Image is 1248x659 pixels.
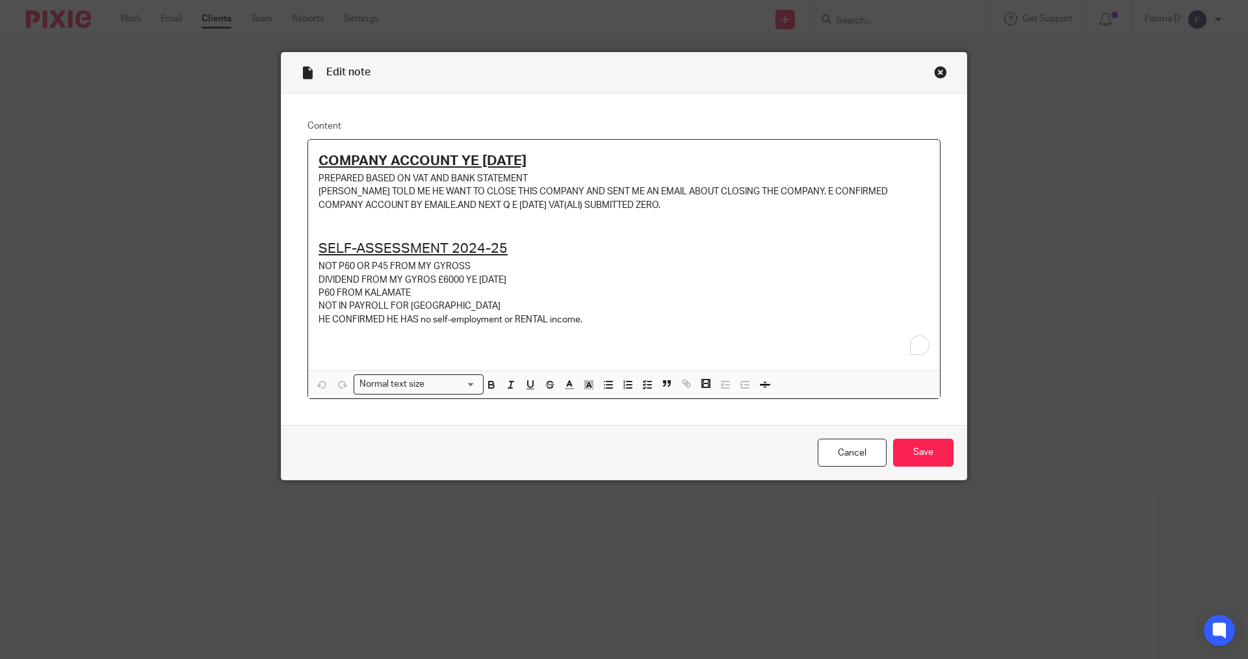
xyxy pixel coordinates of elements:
div: Close this dialog window [934,66,947,79]
a: Cancel [818,439,887,467]
span: Normal text size [357,378,428,391]
label: Content [307,120,941,133]
div: Search for option [354,374,484,394]
u: COMPANY ACCOUNT YE [DATE] [318,154,526,168]
input: Search for option [429,378,476,391]
p: [PERSON_NAME] TOLD ME HE WANT TO CLOSE THIS COMPANY AND SENT ME AN EMAIL ABOUT CLOSING THE COMPAN... [318,185,929,212]
p: DIVIDEND FROM MY GYROS £6000 YE [DATE] [318,274,929,287]
p: NOT IN PAYROLL FOR [GEOGRAPHIC_DATA] [318,300,929,313]
p: NOT P60 OR P45 FROM MY GYROSS [318,260,929,273]
p: HE CONFIRMED HE HAS no self-employment or RENTAL income. [318,313,929,326]
u: SELF-ASSESSMENT 2024-25 [318,242,508,255]
span: Edit note [326,67,370,77]
div: To enrich screen reader interactions, please activate Accessibility in Grammarly extension settings [308,140,940,370]
p: P60 FROM KALAMATE [318,287,929,300]
p: PREPARED BASED ON VAT AND BANK STATEMENT [318,172,929,185]
input: Save [893,439,954,467]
